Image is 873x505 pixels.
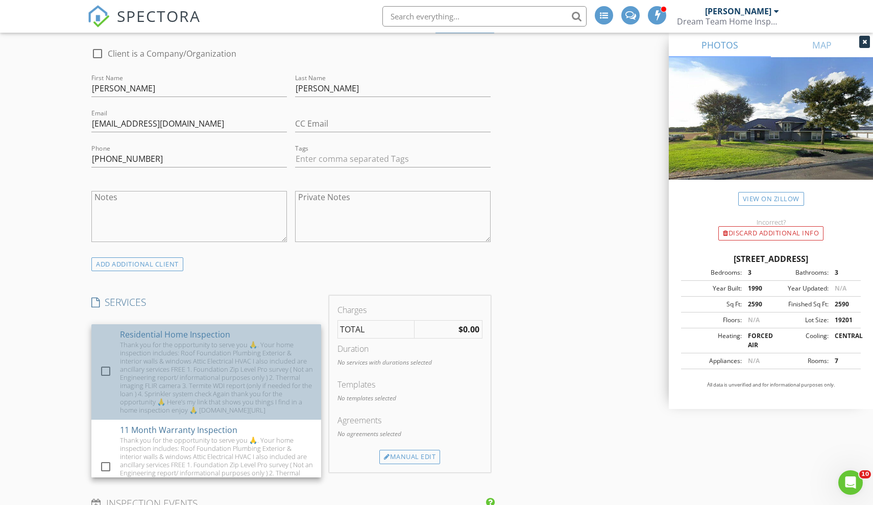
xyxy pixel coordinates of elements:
div: Bedrooms: [684,268,742,277]
div: [STREET_ADDRESS] [681,253,861,265]
div: 3 [742,268,771,277]
p: All data is unverified and for informational purposes only. [681,381,861,389]
div: Year Updated: [771,284,829,293]
span: N/A [748,356,760,365]
div: Templates [337,378,483,391]
div: Dream Team Home Inspections, PLLC [677,16,779,27]
span: N/A [835,284,846,293]
div: 2590 [742,300,771,309]
p: No agreements selected [337,429,483,439]
div: Charges [337,304,483,316]
div: FORCED AIR [742,331,771,350]
div: 11 Month Warranty Inspection [120,424,237,436]
span: 10 [859,470,871,478]
div: [PERSON_NAME] [705,6,771,16]
div: CENTRAL [829,331,858,350]
a: MAP [771,33,873,57]
div: Bathrooms: [771,268,829,277]
div: 3 [829,268,858,277]
h4: SERVICES [91,296,321,309]
div: Lot Size: [771,316,829,325]
label: Client is a Company/Organization [108,49,236,59]
div: Manual Edit [379,450,440,464]
div: Appliances: [684,356,742,366]
div: Floors: [684,316,742,325]
input: Search everything... [382,6,587,27]
div: Incorrect? [669,218,873,226]
span: N/A [748,316,760,324]
div: Agreements [337,414,483,426]
div: Cooling: [771,331,829,350]
div: Residential Home Inspection [120,328,230,341]
a: SPECTORA [87,14,201,35]
div: Discard Additional info [718,226,823,241]
img: The Best Home Inspection Software - Spectora [87,5,110,28]
div: 19201 [829,316,858,325]
a: View on Zillow [738,192,804,206]
div: ADD ADDITIONAL client [91,257,183,271]
div: Heating: [684,331,742,350]
div: 7 [829,356,858,366]
iframe: Intercom live chat [838,470,863,495]
div: Year Built: [684,284,742,293]
div: Sq Ft: [684,300,742,309]
div: Thank you for the opportunity to serve you 🙏. Your home inspection includes: Roof Foundation Plum... [120,341,313,414]
div: Finished Sq Ft: [771,300,829,309]
div: Duration [337,343,483,355]
div: 2590 [829,300,858,309]
p: No templates selected [337,394,483,403]
span: SPECTORA [117,5,201,27]
a: PHOTOS [669,33,771,57]
div: Rooms: [771,356,829,366]
img: streetview [669,57,873,204]
td: TOTAL [337,321,415,339]
p: No services with durations selected [337,358,483,367]
div: 1990 [742,284,771,293]
strong: $0.00 [458,324,479,335]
